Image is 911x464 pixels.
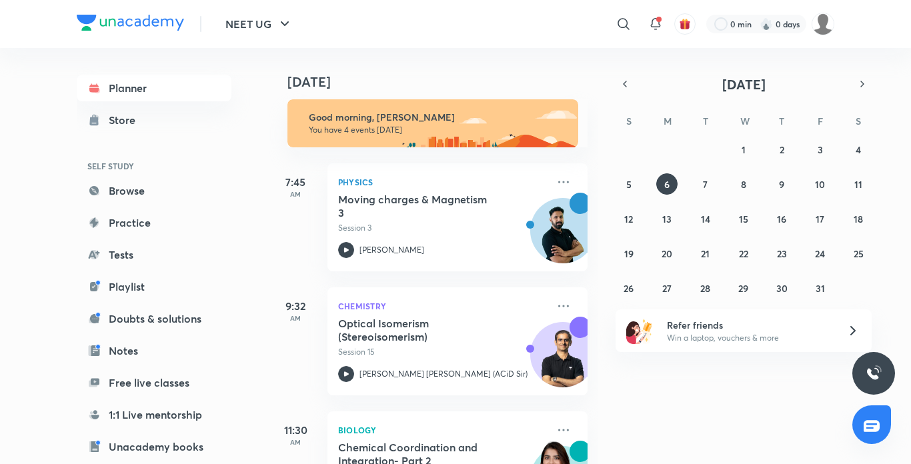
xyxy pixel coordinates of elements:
[856,115,861,127] abbr: Saturday
[287,74,601,90] h4: [DATE]
[77,107,231,133] a: Store
[662,282,672,295] abbr: October 27, 2025
[626,115,632,127] abbr: Sunday
[77,241,231,268] a: Tests
[818,115,823,127] abbr: Friday
[77,209,231,236] a: Practice
[848,139,869,160] button: October 4, 2025
[815,247,825,260] abbr: October 24, 2025
[77,177,231,204] a: Browse
[771,173,792,195] button: October 9, 2025
[760,17,773,31] img: streak
[854,213,863,225] abbr: October 18, 2025
[309,125,566,135] p: You have 4 events [DATE]
[269,422,322,438] h5: 11:30
[815,178,825,191] abbr: October 10, 2025
[618,208,640,229] button: October 12, 2025
[338,174,548,190] p: Physics
[810,208,831,229] button: October 17, 2025
[777,247,787,260] abbr: October 23, 2025
[656,173,678,195] button: October 6, 2025
[733,173,754,195] button: October 8, 2025
[626,317,653,344] img: referral
[269,438,322,446] p: AM
[810,139,831,160] button: October 3, 2025
[664,178,670,191] abbr: October 6, 2025
[733,243,754,264] button: October 22, 2025
[656,277,678,299] button: October 27, 2025
[618,173,640,195] button: October 5, 2025
[77,273,231,300] a: Playlist
[77,15,184,31] img: Company Logo
[77,15,184,34] a: Company Logo
[740,115,750,127] abbr: Wednesday
[624,213,633,225] abbr: October 12, 2025
[338,346,548,358] p: Session 15
[626,178,632,191] abbr: October 5, 2025
[338,193,504,219] h5: Moving charges & Magnetism 3
[662,247,672,260] abbr: October 20, 2025
[771,139,792,160] button: October 2, 2025
[338,222,548,234] p: Session 3
[733,139,754,160] button: October 1, 2025
[771,277,792,299] button: October 30, 2025
[269,174,322,190] h5: 7:45
[269,190,322,198] p: AM
[664,115,672,127] abbr: Monday
[77,75,231,101] a: Planner
[77,433,231,460] a: Unacademy books
[531,329,595,393] img: Avatar
[739,213,748,225] abbr: October 15, 2025
[856,143,861,156] abbr: October 4, 2025
[217,11,301,37] button: NEET UG
[779,115,784,127] abbr: Thursday
[866,365,882,381] img: ttu
[779,178,784,191] abbr: October 9, 2025
[722,75,766,93] span: [DATE]
[701,247,710,260] abbr: October 21, 2025
[816,213,824,225] abbr: October 17, 2025
[109,112,143,128] div: Store
[738,282,748,295] abbr: October 29, 2025
[338,422,548,438] p: Biology
[77,337,231,364] a: Notes
[338,298,548,314] p: Chemistry
[739,247,748,260] abbr: October 22, 2025
[656,243,678,264] button: October 20, 2025
[848,173,869,195] button: October 11, 2025
[656,208,678,229] button: October 13, 2025
[700,282,710,295] abbr: October 28, 2025
[618,277,640,299] button: October 26, 2025
[818,143,823,156] abbr: October 3, 2025
[679,18,691,30] img: avatar
[309,111,566,123] h6: Good morning, [PERSON_NAME]
[695,208,716,229] button: October 14, 2025
[77,401,231,428] a: 1:1 Live mentorship
[854,247,864,260] abbr: October 25, 2025
[848,208,869,229] button: October 18, 2025
[771,208,792,229] button: October 16, 2025
[810,173,831,195] button: October 10, 2025
[77,369,231,396] a: Free live classes
[531,205,595,269] img: Avatar
[695,173,716,195] button: October 7, 2025
[733,277,754,299] button: October 29, 2025
[741,178,746,191] abbr: October 8, 2025
[812,13,834,35] img: Barsha Singh
[634,75,853,93] button: [DATE]
[269,314,322,322] p: AM
[776,282,788,295] abbr: October 30, 2025
[77,155,231,177] h6: SELF STUDY
[624,247,634,260] abbr: October 19, 2025
[733,208,754,229] button: October 15, 2025
[624,282,634,295] abbr: October 26, 2025
[667,318,831,332] h6: Refer friends
[703,115,708,127] abbr: Tuesday
[695,277,716,299] button: October 28, 2025
[816,282,825,295] abbr: October 31, 2025
[810,277,831,299] button: October 31, 2025
[359,368,528,380] p: [PERSON_NAME] [PERSON_NAME] (ACiD Sir)
[848,243,869,264] button: October 25, 2025
[674,13,696,35] button: avatar
[701,213,710,225] abbr: October 14, 2025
